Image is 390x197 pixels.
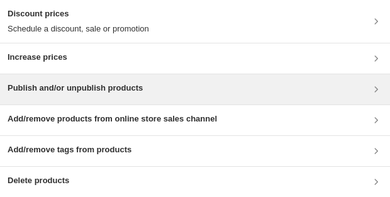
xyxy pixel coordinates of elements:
[8,174,69,187] h3: Delete products
[8,51,67,64] h3: Increase prices
[8,144,131,156] h3: Add/remove tags from products
[8,8,149,20] h3: Discount prices
[8,113,217,125] h3: Add/remove products from online store sales channel
[8,82,143,94] h3: Publish and/or unpublish products
[8,23,149,35] p: Schedule a discount, sale or promotion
